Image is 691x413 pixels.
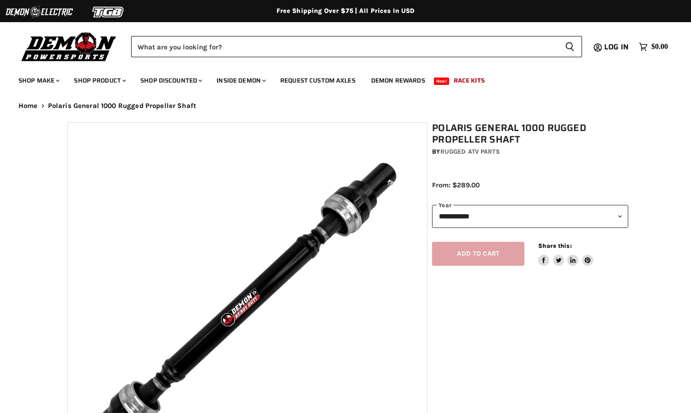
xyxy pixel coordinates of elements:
a: Shop Product [67,71,132,90]
a: Demon Rewards [364,71,432,90]
a: Race Kits [447,71,492,90]
a: Request Custom Axles [273,71,362,90]
a: Rugged ATV Parts [440,148,500,156]
form: Product [131,36,582,57]
ul: Main menu [12,67,666,90]
span: Share this: [538,242,571,249]
span: Log in [604,41,629,53]
img: Demon Powersports [18,30,120,63]
a: Shop Discounted [133,71,208,90]
a: Log in [600,43,634,51]
span: Polaris General 1000 Rugged Propeller Shaft [48,102,196,110]
img: Demon Electric Logo 2 [5,3,74,21]
aside: Share this: [538,242,593,266]
h1: Polaris General 1000 Rugged Propeller Shaft [432,122,628,145]
span: From: $289.00 [432,181,480,189]
input: Search [131,36,558,57]
a: Home [18,102,38,110]
div: by [432,147,628,157]
img: TGB Logo 2 [74,3,143,21]
a: $0.00 [634,40,673,54]
button: Search [558,36,582,57]
span: $0.00 [651,42,668,51]
a: Inside Demon [210,71,271,90]
select: year [432,205,628,227]
a: Shop Make [12,71,65,90]
span: New! [434,78,450,85]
